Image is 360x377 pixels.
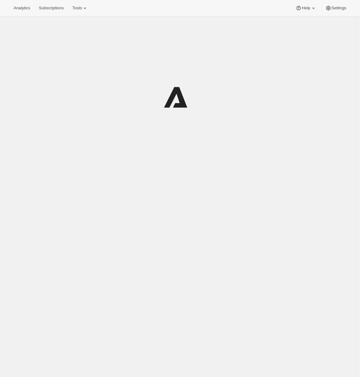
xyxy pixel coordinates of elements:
[292,4,320,12] button: Help
[35,4,67,12] button: Subscriptions
[72,6,82,11] span: Tools
[302,6,310,11] span: Help
[322,4,350,12] button: Settings
[39,6,64,11] span: Subscriptions
[69,4,92,12] button: Tools
[14,6,30,11] span: Analytics
[331,6,346,11] span: Settings
[10,4,34,12] button: Analytics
